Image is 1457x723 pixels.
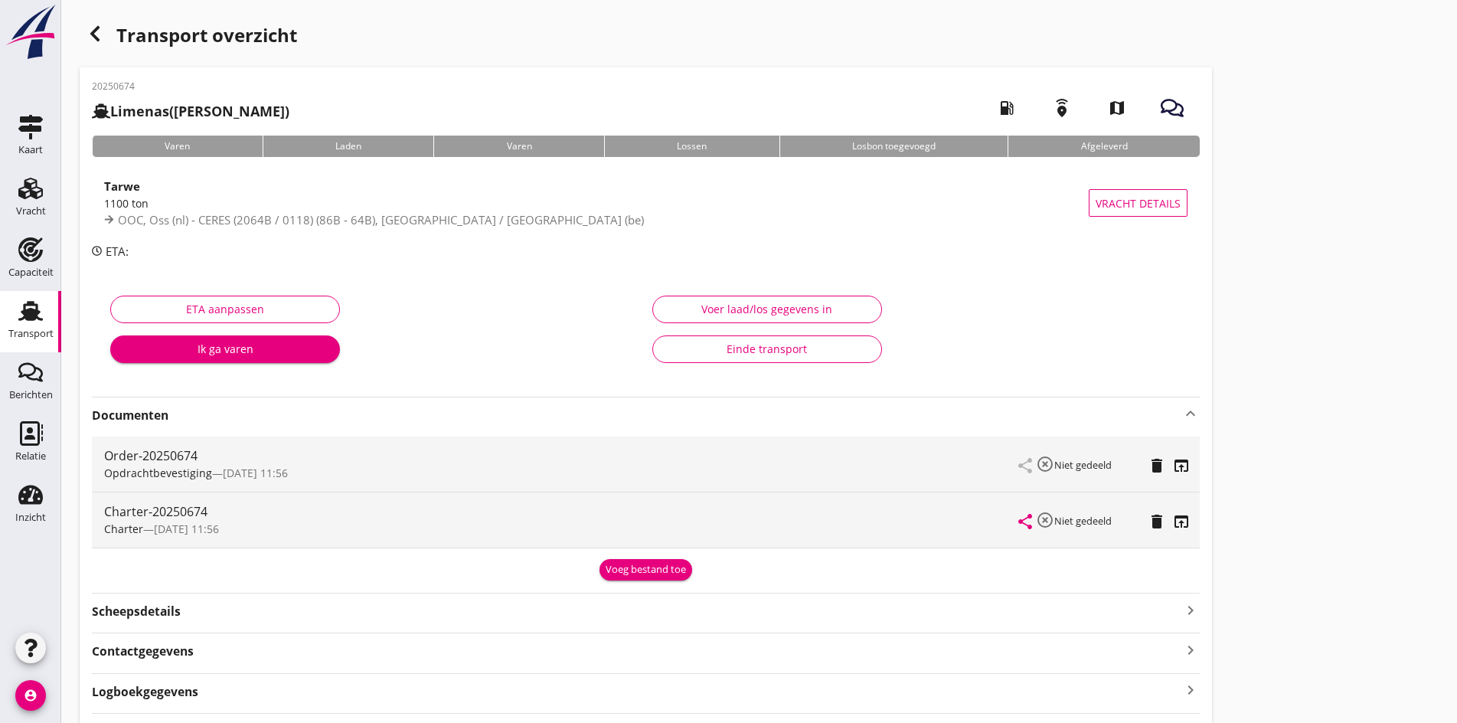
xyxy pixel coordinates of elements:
[599,559,692,581] button: Voeg bestand toe
[123,341,328,357] div: Ik ga varen
[433,136,604,157] div: Varen
[15,680,46,711] i: account_circle
[1172,456,1191,475] i: open_in_browser
[8,267,54,277] div: Capaciteit
[8,329,54,339] div: Transport
[110,102,169,120] strong: Limenas
[104,447,1019,465] div: Order-20250674
[1172,512,1191,531] i: open_in_browser
[92,683,198,701] strong: Logboekgegevens
[1054,514,1112,528] small: Niet gedeeld
[104,466,212,480] span: Opdrachtbevestiging
[1181,640,1200,660] i: keyboard_arrow_right
[18,145,43,155] div: Kaart
[9,390,53,400] div: Berichten
[1096,87,1138,129] i: map
[1040,87,1083,129] i: emergency_share
[104,522,143,536] span: Charter
[123,301,327,317] div: ETA aanpassen
[80,18,1212,55] div: Transport overzicht
[92,80,289,93] p: 20250674
[1036,511,1054,529] i: highlight_off
[104,521,1019,537] div: —
[1181,600,1200,620] i: keyboard_arrow_right
[154,522,219,536] span: [DATE] 11:56
[665,301,869,317] div: Voer laad/los gegevens in
[263,136,434,157] div: Laden
[652,296,882,323] button: Voer laad/los gegevens in
[1181,404,1200,423] i: keyboard_arrow_up
[92,136,263,157] div: Varen
[1036,455,1054,473] i: highlight_off
[92,603,181,620] strong: Scheepsdetails
[223,466,288,480] span: [DATE] 11:56
[106,244,129,259] span: ETA:
[606,562,686,577] div: Voeg bestand toe
[16,206,46,216] div: Vracht
[1148,512,1166,531] i: delete
[104,502,1019,521] div: Charter-20250674
[665,341,869,357] div: Einde transport
[15,512,46,522] div: Inzicht
[1016,512,1034,531] i: share
[104,195,1089,211] div: 1100 ton
[110,335,340,363] button: Ik ga varen
[1096,195,1181,211] span: Vracht details
[104,465,1019,481] div: —
[1008,136,1200,157] div: Afgeleverd
[15,451,46,461] div: Relatie
[1089,189,1187,217] button: Vracht details
[652,335,882,363] button: Einde transport
[118,212,644,227] span: OOC, Oss (nl) - CERES (2064B / 0118) (86B - 64B), [GEOGRAPHIC_DATA] / [GEOGRAPHIC_DATA] (be)
[1148,456,1166,475] i: delete
[604,136,779,157] div: Lossen
[985,87,1028,129] i: local_gas_station
[104,178,140,194] strong: Tarwe
[1054,458,1112,472] small: Niet gedeeld
[92,101,289,122] h2: ([PERSON_NAME])
[92,169,1200,237] a: Tarwe1100 tonOOC, Oss (nl) - CERES (2064B / 0118) (86B - 64B), [GEOGRAPHIC_DATA] / [GEOGRAPHIC_DA...
[92,643,194,660] strong: Contactgegevens
[779,136,1008,157] div: Losbon toegevoegd
[1181,680,1200,701] i: keyboard_arrow_right
[110,296,340,323] button: ETA aanpassen
[3,4,58,61] img: logo-small.a267ee39.svg
[92,407,1181,424] strong: Documenten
